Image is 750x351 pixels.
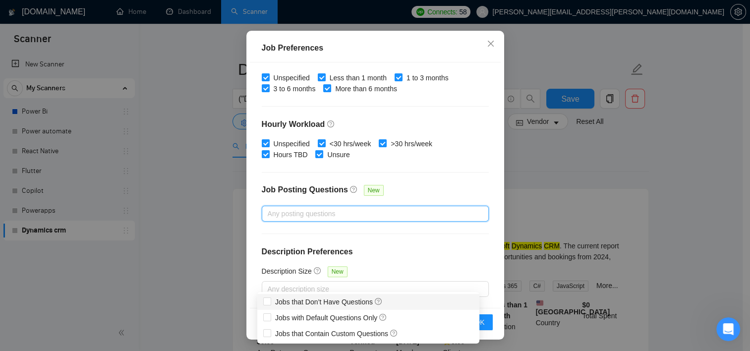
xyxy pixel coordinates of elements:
[174,4,192,22] div: Close
[262,266,312,277] h5: Description Size
[716,317,740,341] iframe: Intercom live chat
[6,4,25,23] button: go back
[466,314,492,330] button: OK
[84,12,134,22] p: Under a minute
[327,120,335,128] span: question-circle
[76,5,141,12] h1: [DOMAIN_NAME]
[28,5,44,21] img: Profile image for Dima
[47,275,55,283] button: Upload attachment
[275,330,398,338] span: Jobs that Contain Custom Questions
[15,275,23,283] button: Emoji picker
[379,313,387,321] span: question-circle
[403,72,453,83] span: 1 to 3 months
[275,298,383,306] span: Jobs that Don’t Have Questions
[270,72,314,83] span: Unspecified
[170,271,186,287] button: Send a message…
[8,254,190,271] textarea: Message…
[31,275,39,283] button: Gif picker
[326,138,375,149] span: <30 hrs/week
[42,5,58,21] img: Profile image for Nazar
[270,138,314,149] span: Unspecified
[314,267,322,275] span: question-circle
[477,31,504,58] button: Close
[364,185,384,196] span: New
[387,138,436,149] span: >30 hrs/week
[390,329,398,337] span: question-circle
[474,317,484,328] span: OK
[331,83,401,94] span: More than 6 months
[262,246,489,258] h4: Description Preferences
[487,40,495,48] span: close
[375,297,383,305] span: question-circle
[155,4,174,23] button: Home
[262,184,348,196] h4: Job Posting Questions
[63,275,71,283] button: Start recording
[326,72,391,83] span: Less than 1 month
[262,118,489,130] h4: Hourly Workload
[56,5,72,21] img: Profile image for Mariia
[270,149,312,160] span: Hours TBD
[275,314,387,322] span: Jobs with Default Questions Only
[350,185,358,193] span: question-circle
[270,83,320,94] span: 3 to 6 months
[328,266,347,277] span: New
[262,42,489,54] div: Job Preferences
[323,149,353,160] span: Unsure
